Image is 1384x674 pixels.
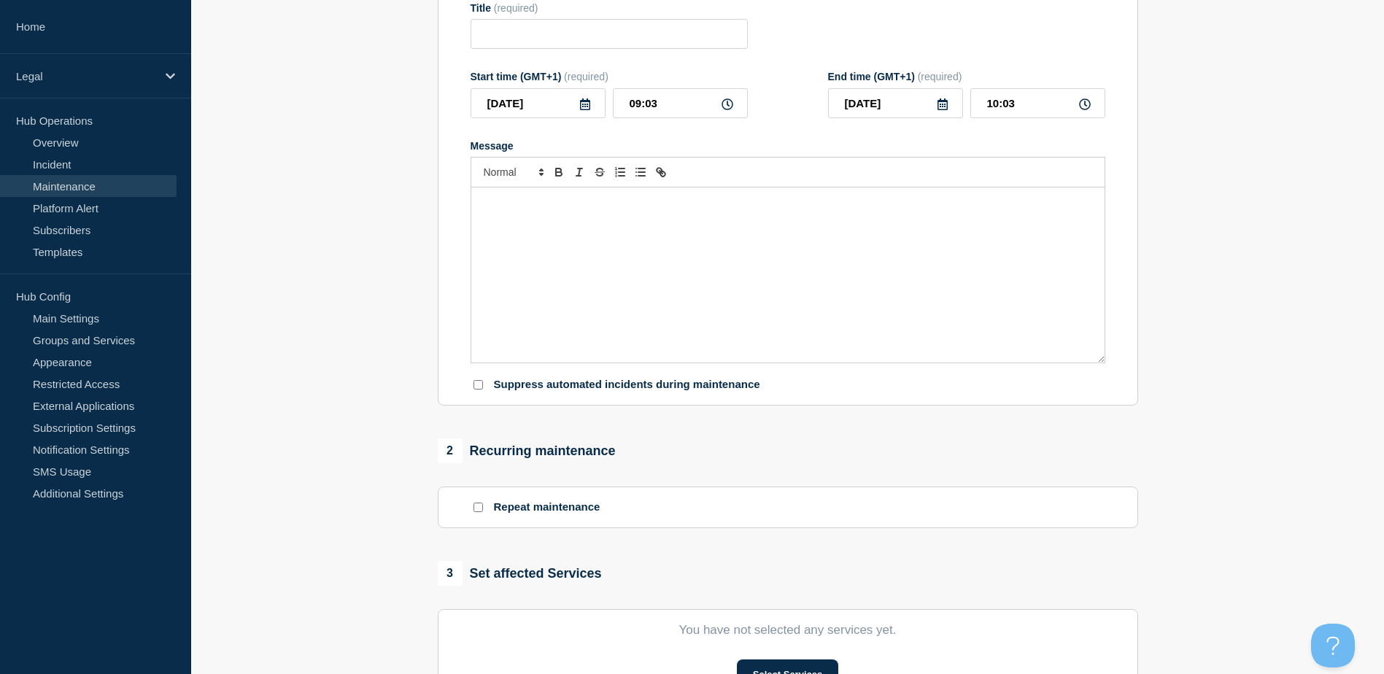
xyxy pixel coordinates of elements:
span: 3 [438,561,463,586]
input: HH:MM [613,88,748,118]
button: Toggle bulleted list [630,163,651,181]
input: YYYY-MM-DD [828,88,963,118]
iframe: Help Scout Beacon - Open [1311,624,1355,667]
button: Toggle italic text [569,163,589,181]
input: Suppress automated incidents during maintenance [473,380,483,390]
span: (required) [494,2,538,14]
span: (required) [918,71,962,82]
div: Set affected Services [438,561,602,586]
input: Title [471,19,748,49]
div: Title [471,2,748,14]
input: HH:MM [970,88,1105,118]
button: Toggle strikethrough text [589,163,610,181]
div: Start time (GMT+1) [471,71,748,82]
div: Message [471,187,1105,363]
div: Message [471,140,1105,152]
p: Repeat maintenance [494,500,600,514]
button: Toggle link [651,163,671,181]
div: Recurring maintenance [438,438,616,463]
span: 2 [438,438,463,463]
p: Suppress automated incidents during maintenance [494,378,760,392]
span: Font size [477,163,549,181]
input: Repeat maintenance [473,503,483,512]
p: You have not selected any services yet. [471,623,1105,638]
button: Toggle ordered list [610,163,630,181]
span: (required) [564,71,608,82]
div: End time (GMT+1) [828,71,1105,82]
input: YYYY-MM-DD [471,88,606,118]
p: Legal [16,70,156,82]
button: Toggle bold text [549,163,569,181]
